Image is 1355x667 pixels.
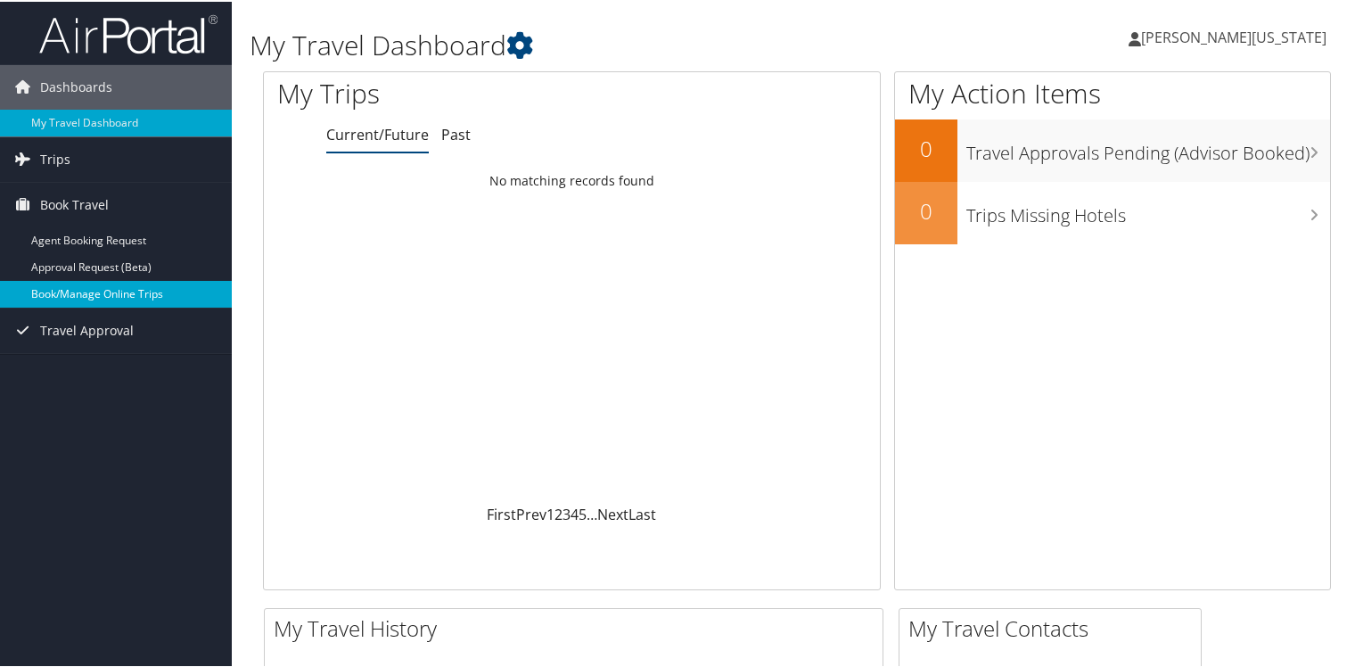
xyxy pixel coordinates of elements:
[39,12,218,54] img: airportal-logo.png
[571,503,579,523] a: 4
[274,612,883,642] h2: My Travel History
[895,194,957,225] h2: 0
[441,123,471,143] a: Past
[277,73,610,111] h1: My Trips
[895,132,957,162] h2: 0
[40,136,70,180] span: Trips
[1129,9,1344,62] a: [PERSON_NAME][US_STATE]
[516,503,546,523] a: Prev
[628,503,656,523] a: Last
[40,63,112,108] span: Dashboards
[966,130,1330,164] h3: Travel Approvals Pending (Advisor Booked)
[895,118,1330,180] a: 0Travel Approvals Pending (Advisor Booked)
[250,25,980,62] h1: My Travel Dashboard
[908,612,1201,642] h2: My Travel Contacts
[587,503,597,523] span: …
[487,503,516,523] a: First
[326,123,429,143] a: Current/Future
[895,180,1330,243] a: 0Trips Missing Hotels
[554,503,563,523] a: 2
[579,503,587,523] a: 5
[1141,26,1326,45] span: [PERSON_NAME][US_STATE]
[40,307,134,351] span: Travel Approval
[40,181,109,226] span: Book Travel
[563,503,571,523] a: 3
[264,163,880,195] td: No matching records found
[597,503,628,523] a: Next
[546,503,554,523] a: 1
[895,73,1330,111] h1: My Action Items
[966,193,1330,226] h3: Trips Missing Hotels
